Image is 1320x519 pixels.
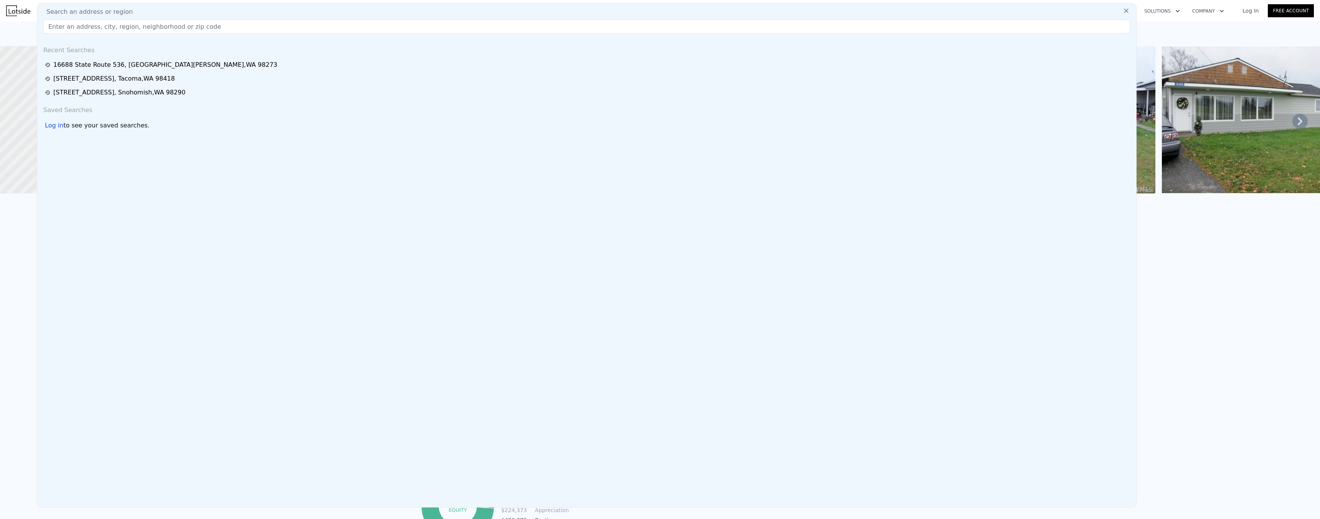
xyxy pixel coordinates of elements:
td: Appreciation [533,506,568,514]
input: Enter an address, city, region, neighborhood or zip code [43,20,1130,33]
a: Log In [1233,7,1268,15]
img: Lotside [6,5,30,16]
a: Free Account [1268,4,1314,17]
a: [STREET_ADDRESS], Snohomish,WA 98290 [45,88,1131,97]
button: Solutions [1138,4,1186,18]
td: $224,373 [501,506,527,514]
div: [STREET_ADDRESS] , Snohomish , WA 98290 [53,88,185,97]
a: [STREET_ADDRESS], Tacoma,WA 98418 [45,74,1131,83]
div: Saved Searches [40,99,1133,118]
a: 16688 State Route 536, [GEOGRAPHIC_DATA][PERSON_NAME],WA 98273 [45,60,1131,69]
tspan: equity [449,507,467,512]
span: Search an address or region [40,7,133,17]
div: [STREET_ADDRESS] , Tacoma , WA 98418 [53,74,175,83]
div: Recent Searches [40,40,1133,58]
button: Company [1186,4,1230,18]
div: 16688 State Route 536 , [GEOGRAPHIC_DATA][PERSON_NAME] , WA 98273 [53,60,277,69]
div: Log in [45,121,63,130]
span: to see your saved searches. [63,121,149,130]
